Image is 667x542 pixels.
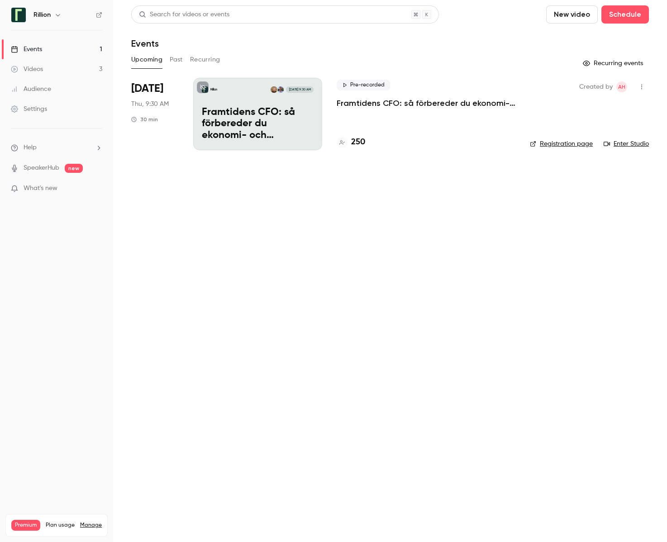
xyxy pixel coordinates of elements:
[286,86,313,93] span: [DATE] 9:30 AM
[11,85,51,94] div: Audience
[80,522,102,529] a: Manage
[170,52,183,67] button: Past
[11,65,43,74] div: Videos
[616,81,627,92] span: Adam Holmgren
[579,56,649,71] button: Recurring events
[139,10,229,19] div: Search for videos or events
[46,522,75,529] span: Plan usage
[277,86,284,93] img: Charles Wade
[131,116,158,123] div: 30 min
[11,8,26,22] img: Rillion
[131,38,159,49] h1: Events
[546,5,598,24] button: New video
[131,78,179,150] div: Aug 28 Thu, 9:30 AM (Europe/Stockholm)
[618,81,625,92] span: AH
[131,81,163,96] span: [DATE]
[210,87,217,92] p: Rillion
[24,143,37,152] span: Help
[193,78,322,150] a: Framtidens CFO: så förbereder du ekonomi- och finansfunktionen för AI-eran​RillionCharles WadeMon...
[337,98,515,109] a: Framtidens CFO: så förbereder du ekonomi- och finansfunktionen för AI-eran​
[337,80,390,90] span: Pre-recorded
[271,86,277,93] img: Monika Pers
[11,105,47,114] div: Settings
[33,10,51,19] h6: Rillion
[65,164,83,173] span: new
[601,5,649,24] button: Schedule
[190,52,220,67] button: Recurring
[24,184,57,193] span: What's new
[11,45,42,54] div: Events
[604,139,649,148] a: Enter Studio
[11,520,40,531] span: Premium
[530,139,593,148] a: Registration page
[131,52,162,67] button: Upcoming
[579,81,613,92] span: Created by
[351,136,365,148] h4: 250
[11,143,102,152] li: help-dropdown-opener
[202,107,314,142] p: Framtidens CFO: så förbereder du ekonomi- och finansfunktionen för AI-eran​
[24,163,59,173] a: SpeakerHub
[337,136,365,148] a: 250
[131,100,169,109] span: Thu, 9:30 AM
